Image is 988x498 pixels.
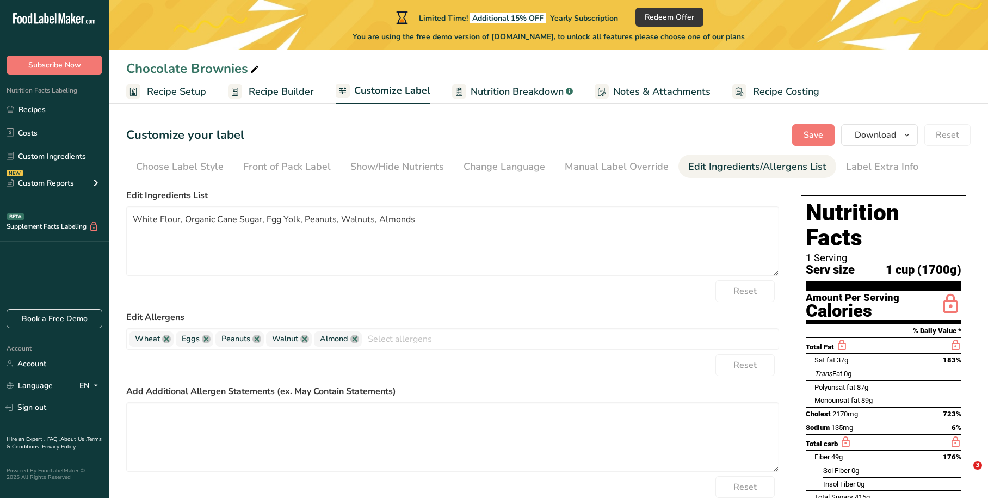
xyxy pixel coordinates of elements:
[471,84,564,99] span: Nutrition Breakdown
[804,128,823,142] span: Save
[806,343,834,351] span: Total Fat
[733,285,757,298] span: Reset
[806,200,961,250] h1: Nutrition Facts
[857,383,868,391] span: 87g
[823,466,850,475] span: Sol Fiber
[814,356,835,364] span: Sat fat
[126,385,779,398] label: Add Additional Allergen Statements (ex. May Contain Statements)
[42,443,76,451] a: Privacy Policy
[733,359,757,372] span: Reset
[635,8,703,27] button: Redeem Offer
[732,79,819,104] a: Recipe Costing
[855,128,896,142] span: Download
[228,79,314,104] a: Recipe Builder
[595,79,711,104] a: Notes & Attachments
[936,128,959,142] span: Reset
[951,461,977,487] iframe: Intercom live chat
[28,59,81,71] span: Subscribe Now
[47,435,60,443] a: FAQ .
[814,453,830,461] span: Fiber
[832,410,858,418] span: 2170mg
[806,440,838,448] span: Total carb
[353,31,745,42] span: You are using the free demo version of [DOMAIN_NAME], to unlock all features please choose one of...
[814,396,860,404] span: Monounsat fat
[952,423,961,432] span: 6%
[320,333,348,345] span: Almond
[336,78,430,104] a: Customize Label
[831,453,843,461] span: 49g
[452,79,573,104] a: Nutrition Breakdown
[645,11,694,23] span: Redeem Offer
[814,370,842,378] span: Fat
[841,124,918,146] button: Download
[806,324,961,337] section: % Daily Value *
[147,84,206,99] span: Recipe Setup
[831,423,853,432] span: 135mg
[814,370,832,378] i: Trans
[857,480,864,488] span: 0g
[733,481,757,494] span: Reset
[753,84,819,99] span: Recipe Costing
[7,213,24,220] div: BETA
[792,124,835,146] button: Save
[806,303,899,319] div: Calories
[715,280,775,302] button: Reset
[715,354,775,376] button: Reset
[7,435,102,451] a: Terms & Conditions .
[136,159,224,174] div: Choose Label Style
[243,159,331,174] div: Front of Pack Label
[7,376,53,395] a: Language
[943,453,961,461] span: 176%
[943,410,961,418] span: 723%
[806,263,855,277] span: Serv size
[565,159,669,174] div: Manual Label Override
[79,379,102,392] div: EN
[7,435,45,443] a: Hire an Expert .
[943,356,961,364] span: 183%
[814,383,855,391] span: Polyunsat fat
[613,84,711,99] span: Notes & Attachments
[550,13,618,23] span: Yearly Subscription
[350,159,444,174] div: Show/Hide Nutrients
[7,170,23,176] div: NEW
[844,370,851,378] span: 0g
[126,79,206,104] a: Recipe Setup
[272,333,298,345] span: Walnut
[7,309,102,328] a: Book a Free Demo
[182,333,200,345] span: Eggs
[126,126,244,144] h1: Customize your label
[973,461,982,470] span: 3
[851,466,859,475] span: 0g
[7,56,102,75] button: Subscribe Now
[354,83,430,98] span: Customize Label
[806,293,899,303] div: Amount Per Serving
[806,410,831,418] span: Cholest
[726,32,745,42] span: plans
[861,396,873,404] span: 89g
[7,177,74,189] div: Custom Reports
[806,423,830,432] span: Sodium
[886,263,961,277] span: 1 cup (1700g)
[7,468,102,481] div: Powered By FoodLabelMaker © 2025 All Rights Reserved
[126,59,261,78] div: Chocolate Brownies
[249,84,314,99] span: Recipe Builder
[806,253,961,263] div: 1 Serving
[837,356,848,364] span: 37g
[394,11,618,24] div: Limited Time!
[715,476,775,498] button: Reset
[126,189,779,202] label: Edit Ingredients List
[60,435,87,443] a: About Us .
[221,333,250,345] span: Peanuts
[846,159,918,174] div: Label Extra Info
[823,480,855,488] span: Insol Fiber
[470,13,546,23] span: Additional 15% OFF
[464,159,545,174] div: Change Language
[362,330,779,347] input: Select allergens
[688,159,826,174] div: Edit Ingredients/Allergens List
[135,333,160,345] span: Wheat
[924,124,971,146] button: Reset
[126,311,779,324] label: Edit Allergens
